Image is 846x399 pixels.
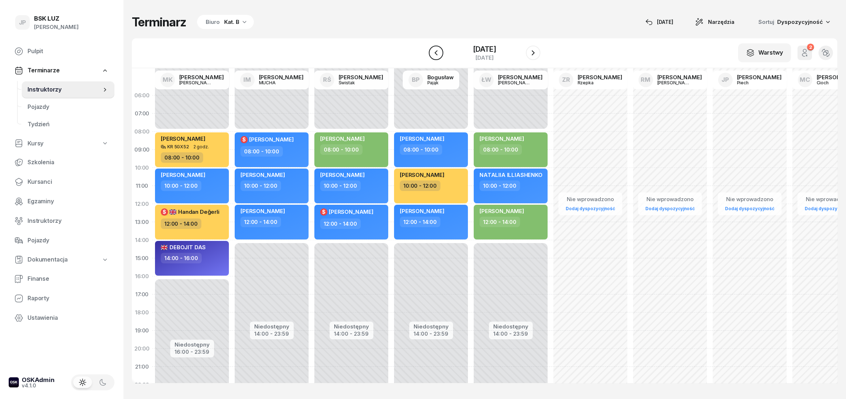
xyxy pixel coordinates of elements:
[737,80,772,85] div: Piech
[320,181,361,191] div: 10:00 - 12:00
[34,22,79,32] div: [PERSON_NAME]
[339,80,373,85] div: Świstak
[22,81,114,98] a: Instruktorzy
[473,55,496,60] div: [DATE]
[175,347,210,355] div: 16:00 - 23:59
[28,216,109,226] span: Instruktorzy
[722,204,777,213] a: Dodaj dyspozycyjność
[254,322,289,338] button: Niedostępny14:00 - 23:59
[242,137,246,142] span: $
[641,77,650,83] span: RM
[22,116,114,133] a: Tydzień
[688,15,741,29] button: Narzędzia
[161,171,205,178] span: [PERSON_NAME]
[9,135,114,152] a: Kursy
[334,324,369,329] div: Niedostępny
[708,18,734,26] span: Narzędzia
[132,249,152,267] div: 15:00
[28,197,109,206] span: Egzaminy
[243,77,251,83] span: IM
[240,181,281,191] div: 10:00 - 12:00
[334,329,369,337] div: 14:00 - 23:59
[234,71,309,89] a: IM[PERSON_NAME]MUCHA
[9,173,114,191] a: Kursanci
[254,329,289,337] div: 14:00 - 23:59
[403,71,460,89] a: BPBogusławPająk
[132,213,152,231] div: 13:00
[412,77,420,83] span: BP
[132,16,186,29] h1: Terminarz
[479,144,522,155] div: 08:00 - 10:00
[721,77,729,83] span: JP
[750,14,837,30] button: Sortuj Dyspozycyjność
[563,193,618,215] button: Nie wprowadzonoDodaj dyspozycyjność
[169,208,219,215] span: Handan Değerli
[479,135,524,142] span: [PERSON_NAME]
[28,313,109,323] span: Ustawienia
[578,80,612,85] div: Rzepka
[240,171,285,178] span: [PERSON_NAME]
[132,177,152,195] div: 11:00
[481,77,491,83] span: ŁW
[320,144,363,155] div: 08:00 - 10:00
[657,80,692,85] div: [PERSON_NAME]
[28,47,109,56] span: Pulpit
[400,208,444,215] span: [PERSON_NAME]
[400,135,444,142] span: [PERSON_NAME]
[493,329,528,337] div: 14:00 - 23:59
[28,139,43,148] span: Kursy
[195,15,254,29] button: BiuroKat. B
[132,340,152,358] div: 20:00
[722,193,777,215] button: Nie wprowadzonoDodaj dyspozycyjność
[132,376,152,394] div: 22:00
[553,71,628,89] a: ZR[PERSON_NAME]Rzepka
[28,102,109,112] span: Pojazdy
[132,159,152,177] div: 10:00
[28,255,68,264] span: Dokumentacja
[777,18,823,25] span: Dyspozycyjność
[240,208,285,215] span: [PERSON_NAME]
[479,217,520,227] div: 12:00 - 14:00
[758,17,776,27] span: Sortuj
[479,208,524,215] span: [PERSON_NAME]
[259,75,303,80] div: [PERSON_NAME]
[240,217,281,227] div: 12:00 - 14:00
[132,231,152,249] div: 14:00
[28,177,109,187] span: Kursanci
[254,324,289,329] div: Niedostępny
[320,171,365,178] span: [PERSON_NAME]
[9,232,114,249] a: Pojazdy
[132,285,152,304] div: 17:00
[132,105,152,123] div: 07:00
[161,253,202,263] div: 14:00 - 16:00
[161,181,201,191] div: 10:00 - 12:00
[414,324,449,329] div: Niedostępny
[9,251,114,268] a: Dokumentacja
[414,322,449,338] button: Niedostępny14:00 - 23:59
[224,18,239,26] div: Kat. B
[28,158,109,167] span: Szkolenia
[28,85,101,94] span: Instruktorzy
[323,77,331,83] span: RŚ
[28,66,59,75] span: Terminarze
[9,309,114,327] a: Ustawienia
[19,20,26,26] span: JP
[400,171,444,178] span: [PERSON_NAME]
[642,193,698,215] button: Nie wprowadzonoDodaj dyspozycyjność
[563,195,618,204] div: Nie wprowadzono
[737,75,782,80] div: [PERSON_NAME]
[175,340,210,356] button: Niedostępny16:00 - 23:59
[479,181,520,191] div: 10:00 - 12:00
[639,15,680,29] button: [DATE]
[132,267,152,285] div: 16:00
[498,75,543,80] div: [PERSON_NAME]
[28,236,109,245] span: Pojazdy
[9,270,114,288] a: Finanse
[578,75,622,80] div: [PERSON_NAME]
[155,71,230,89] a: MK[PERSON_NAME][PERSON_NAME]
[800,77,810,83] span: MC
[240,146,283,157] div: 08:00 - 10:00
[322,209,326,215] span: $
[400,217,440,227] div: 12:00 - 14:00
[249,136,294,143] span: [PERSON_NAME]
